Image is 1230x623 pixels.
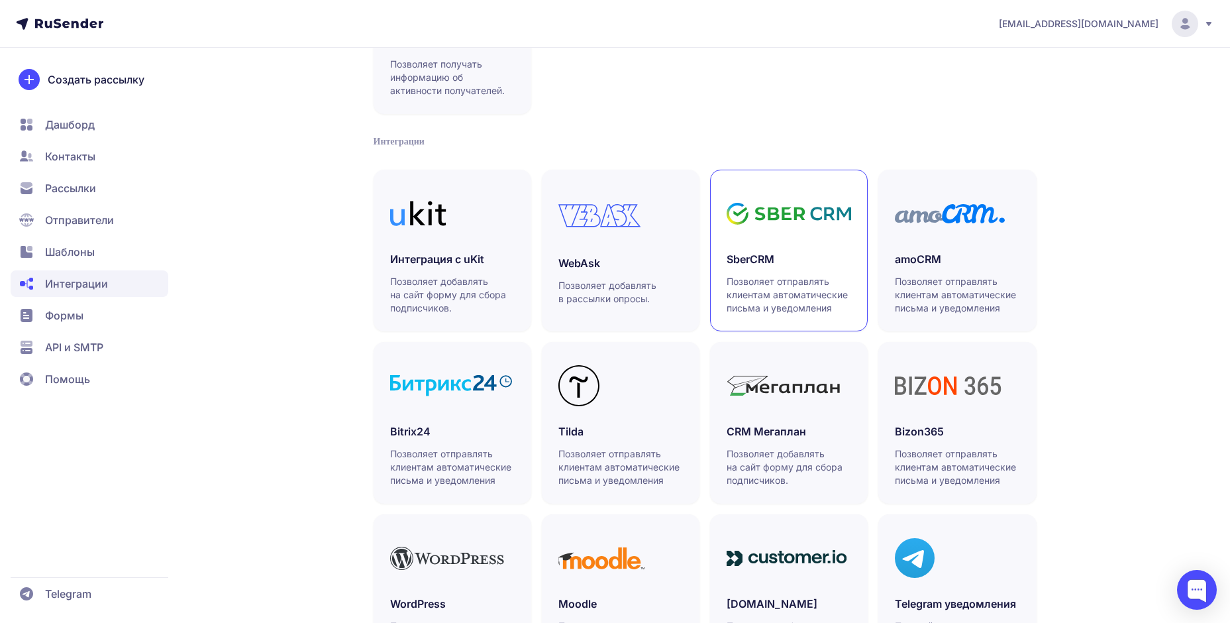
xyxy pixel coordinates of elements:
[45,180,96,196] span: Рассылки
[374,135,1037,148] div: Интеграции
[710,342,868,504] a: CRM МегапланПозволяет добавлять на сайт форму для сбора подписчиков.
[45,586,91,602] span: Telegram
[727,447,852,487] p: Позволяет добавлять на сайт форму для сбора подписчиков.
[710,170,868,331] a: SberCRMПозволяет отправлять клиентам автоматические письма и уведомления
[374,342,531,504] a: Bitrix24Позволяет отправлять клиентам автоматические письма и уведомления
[390,596,515,612] h3: WordPress
[45,244,95,260] span: Шаблоны
[727,275,852,315] p: Позволяет отправлять клиентам автоматические письма и уведомления
[727,251,851,267] h3: SberCRM
[727,424,851,439] h3: CRM Мегаплан
[558,447,684,487] p: Позволяет отправлять клиентам автоматические письма и уведомления
[895,596,1019,612] h3: Telegram уведомления
[48,72,144,87] span: Создать рассылку
[390,275,516,315] p: Позволяет добавлять на сайт форму для сбора подписчиков.
[390,251,515,267] h3: Интеграция с uKit
[45,339,103,355] span: API и SMTP
[45,212,114,228] span: Отправители
[558,255,683,271] h3: WebAsk
[45,117,95,133] span: Дашборд
[390,58,516,97] p: Позволяет получать информацию об активности получателей.
[895,447,1021,487] p: Позволяет отправлять клиентам автоматические письма и уведомления
[727,596,851,612] h3: [DOMAIN_NAME]
[45,308,83,323] span: Формы
[374,170,531,331] a: Интеграция с uKitПозволяет добавлять на сайт форму для сбора подписчиков.
[878,342,1036,504] a: Bizon365Позволяет отправлять клиентам автоматические письма и уведомления
[895,424,1019,439] h3: Bizon365
[45,276,108,292] span: Интеграции
[390,424,515,439] h3: Bitrix24
[45,148,95,164] span: Контакты
[45,371,90,387] span: Помощь
[895,275,1021,315] p: Позволяет отправлять клиентам автоматические письма и уведомления
[542,170,699,331] a: WebAskПозволяет добавлять в рассылки опросы.
[878,170,1036,331] a: amoCRMПозволяет отправлять клиентам автоматические письма и уведомления
[558,424,683,439] h3: Tilda
[542,342,699,504] a: TildaПозволяет отправлять клиентам автоматические письма и уведомления
[999,17,1158,30] span: [EMAIL_ADDRESS][DOMAIN_NAME]
[390,447,516,487] p: Позволяет отправлять клиентам автоматические письма и уведомления
[558,596,683,612] h3: Moodle
[11,581,168,607] a: Telegram
[558,279,684,306] p: Позволяет добавлять в рассылки опросы.
[895,251,1019,267] h3: amoCRM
